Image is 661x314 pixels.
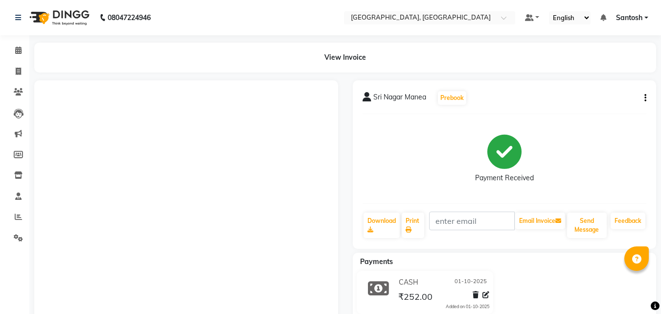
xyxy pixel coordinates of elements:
span: Payments [360,257,393,266]
span: 01-10-2025 [455,277,487,288]
button: Email Invoice [515,213,565,229]
span: ₹252.00 [398,291,433,305]
a: Print [402,213,424,238]
input: enter email [429,212,515,230]
div: View Invoice [34,43,656,72]
b: 08047224946 [108,4,151,31]
span: Santosh [616,13,642,23]
div: Payment Received [475,173,534,183]
span: CASH [399,277,418,288]
button: Prebook [438,91,466,105]
button: Send Message [567,213,607,238]
iframe: chat widget [620,275,651,304]
img: logo [25,4,92,31]
span: Sri Nagar Manea [373,92,426,106]
div: Added on 01-10-2025 [446,303,489,310]
a: Feedback [611,213,645,229]
a: Download [364,213,400,238]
